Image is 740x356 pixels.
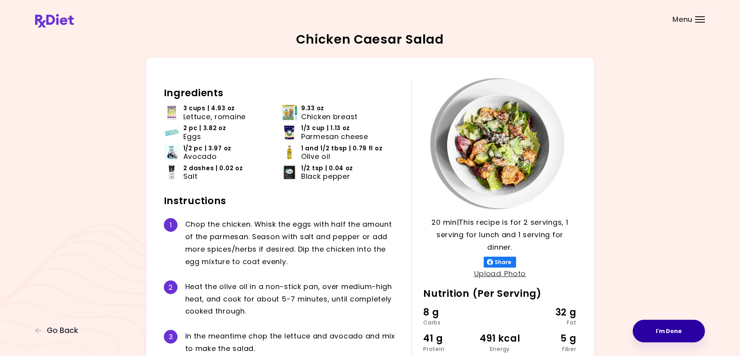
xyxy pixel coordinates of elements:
div: Energy [474,346,525,352]
div: 1 [164,218,177,232]
span: 2 dashes | 0.02 oz [183,164,243,173]
span: Lettuce, romaine [183,113,246,121]
div: 5 g [525,331,577,346]
div: 2 [164,280,177,294]
div: 8 g [423,305,474,320]
div: I n t h e m e a n t i m e c h o p t h e l e t t u c e a n d a v o c a d o a n d m i x t o m a k e... [185,330,400,355]
div: Carbs [423,320,474,325]
span: Parmesan cheese [301,132,368,141]
span: Salt [183,172,198,181]
h2: Chicken Caesar Salad [296,33,444,46]
div: 32 g [525,305,577,320]
button: Go Back [35,326,82,335]
button: Share [484,257,516,268]
span: Go Back [47,326,78,335]
span: Olive oil [301,152,330,161]
span: 3 cups | 4.93 oz [183,104,235,113]
span: 1/3 cup | 1.13 oz [301,124,350,132]
div: Fiber [525,346,577,352]
span: 1/2 tsp | 0.04 oz [301,164,353,173]
h2: Ingredients [164,87,400,99]
div: Fat [525,320,577,325]
span: 9.33 oz [301,104,324,113]
h2: Instructions [164,195,400,207]
div: 491 kcal [474,331,525,346]
span: 1 and 1/2 tbsp | 0.79 fl oz [301,144,382,153]
span: Avocado [183,152,217,161]
div: Protein [423,346,474,352]
div: C h o p t h e c h i c k e n . W h i s k t h e e g g s w i t h h a l f t h e a m o u n t o f t h e... [185,218,400,268]
span: Black pepper [301,172,350,181]
span: Share [493,259,513,265]
p: 20 min | This recipe is for 2 servings, 1 serving for lunch and 1 serving for dinner. [423,216,576,254]
span: Menu [673,16,692,23]
button: I'm Done [633,320,705,342]
h2: Nutrition (Per Serving) [423,287,576,300]
div: H e a t t h e o l i v e o i l i n a n o n - s t i c k p a n , o v e r m e d i u m - h i g h h e a... [185,280,400,318]
img: RxDiet [35,14,74,28]
span: 2 pc | 3.82 oz [183,124,226,132]
a: Upload Photo [474,269,526,278]
div: 41 g [423,331,474,346]
span: Chicken breast [301,113,358,121]
div: 3 [164,330,177,344]
span: 1/2 pc | 3.97 oz [183,144,232,153]
span: Eggs [183,132,201,141]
